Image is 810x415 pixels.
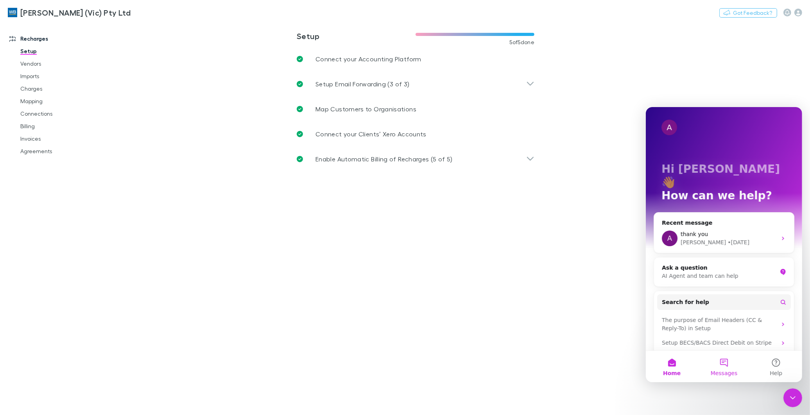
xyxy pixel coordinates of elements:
span: 5 of 5 done [509,39,534,45]
a: Imports [13,70,108,82]
h3: [PERSON_NAME] (Vic) Pty Ltd [20,8,131,17]
a: Vendors [13,57,108,70]
div: Setup Email Forwarding (3 of 3) [290,72,541,97]
h3: Setup [297,31,416,41]
a: Charges [13,82,108,95]
a: Connect your Clients’ Xero Accounts [290,122,541,147]
p: Setup Email Forwarding (3 of 3) [315,79,409,89]
a: Connect your Accounting Platform [290,47,541,72]
a: Invoices [13,132,108,145]
div: Enable Automatic Billing of Recharges (5 of 5) [290,147,541,172]
a: Connections [13,107,108,120]
img: William Buck (Vic) Pty Ltd's Logo [8,8,17,17]
a: [PERSON_NAME] (Vic) Pty Ltd [3,3,135,22]
a: Mapping [13,95,108,107]
p: Enable Automatic Billing of Recharges (5 of 5) [315,154,453,164]
p: Connect your Accounting Platform [315,54,421,64]
a: Recharges [2,32,108,45]
a: Agreements [13,145,108,157]
p: Connect your Clients’ Xero Accounts [315,129,427,139]
a: Map Customers to Organisations [290,97,541,122]
a: Setup [13,45,108,57]
button: Got Feedback? [719,8,777,18]
iframe: Intercom live chat [646,107,802,382]
iframe: Intercom live chat [783,388,802,407]
a: Billing [13,120,108,132]
p: Map Customers to Organisations [315,104,416,114]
